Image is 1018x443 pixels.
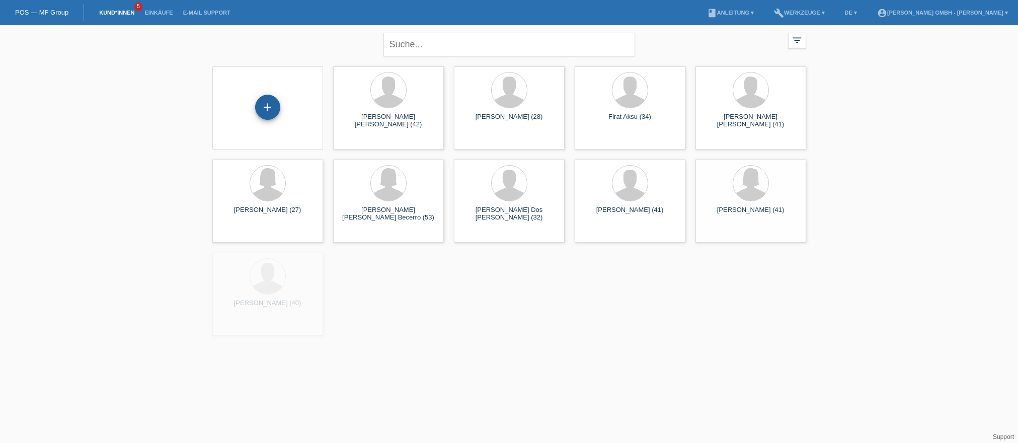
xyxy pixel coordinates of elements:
span: 5 [134,3,142,11]
div: Kund*in hinzufügen [256,99,280,116]
i: filter_list [792,35,803,46]
div: [PERSON_NAME] [PERSON_NAME] (42) [341,113,436,129]
div: [PERSON_NAME] (28) [462,113,557,129]
a: bookAnleitung ▾ [702,10,759,16]
div: [PERSON_NAME] [PERSON_NAME] Becerro (53) [341,206,436,222]
div: Firat Aksu (34) [583,113,677,129]
a: POS — MF Group [15,9,68,16]
div: [PERSON_NAME] (41) [583,206,677,222]
i: build [774,8,784,18]
i: book [707,8,717,18]
div: [PERSON_NAME] (40) [220,299,315,315]
a: Support [993,433,1014,440]
div: [PERSON_NAME] [PERSON_NAME] (41) [703,113,798,129]
div: [PERSON_NAME] (41) [703,206,798,222]
a: buildWerkzeuge ▾ [769,10,830,16]
div: [PERSON_NAME] Dos [PERSON_NAME] (32) [462,206,557,222]
input: Suche... [383,33,635,56]
a: Einkäufe [139,10,178,16]
a: E-Mail Support [178,10,236,16]
a: DE ▾ [840,10,862,16]
a: account_circle[PERSON_NAME] GmbH - [PERSON_NAME] ▾ [872,10,1013,16]
i: account_circle [877,8,887,18]
div: [PERSON_NAME] (27) [220,206,315,222]
a: Kund*innen [94,10,139,16]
